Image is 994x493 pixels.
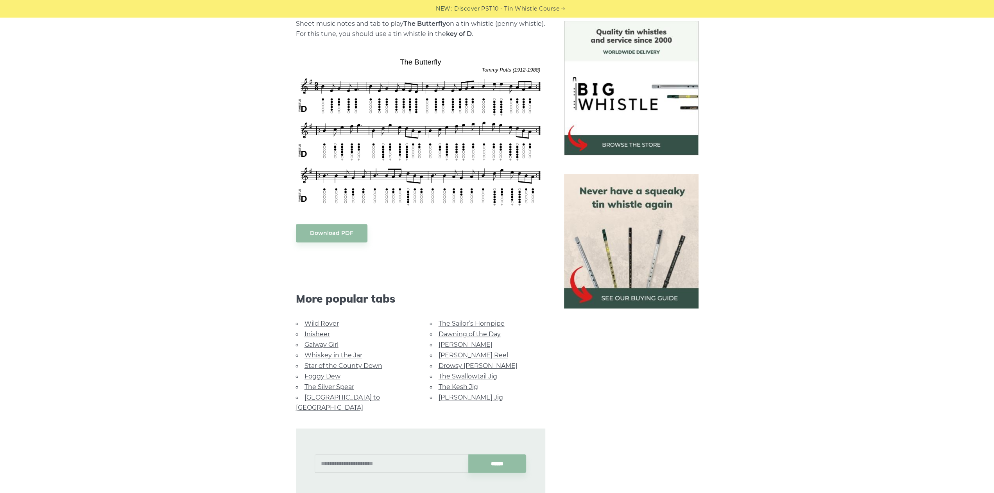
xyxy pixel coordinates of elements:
a: The Sailor’s Hornpipe [439,320,505,327]
strong: The Butterfly [403,20,446,27]
span: NEW: [436,4,452,13]
strong: key of D [446,30,472,38]
a: [GEOGRAPHIC_DATA] to [GEOGRAPHIC_DATA] [296,394,380,411]
a: The Kesh Jig [439,383,478,391]
a: Download PDF [296,224,367,242]
img: tin whistle buying guide [564,174,698,308]
a: Whiskey in the Jar [304,351,362,359]
a: [PERSON_NAME] Jig [439,394,503,401]
span: Discover [454,4,480,13]
a: The Swallowtail Jig [439,373,497,380]
a: Galway Girl [304,341,338,348]
a: [PERSON_NAME] [439,341,493,348]
a: Foggy Dew [304,373,340,380]
a: Drowsy [PERSON_NAME] [439,362,518,369]
img: BigWhistle Tin Whistle Store [564,21,698,155]
img: The Butterfly Tin Whistle Tabs & Sheet Music [296,55,545,208]
a: The Silver Spear [304,383,354,391]
p: Sheet music notes and tab to play on a tin whistle (penny whistle). For this tune, you should use... [296,19,545,39]
a: Inisheer [304,330,330,338]
span: More popular tabs [296,292,545,305]
a: Star of the County Down [304,362,382,369]
a: PST10 - Tin Whistle Course [481,4,559,13]
a: Dawning of the Day [439,330,501,338]
a: Wild Rover [304,320,339,327]
a: [PERSON_NAME] Reel [439,351,508,359]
